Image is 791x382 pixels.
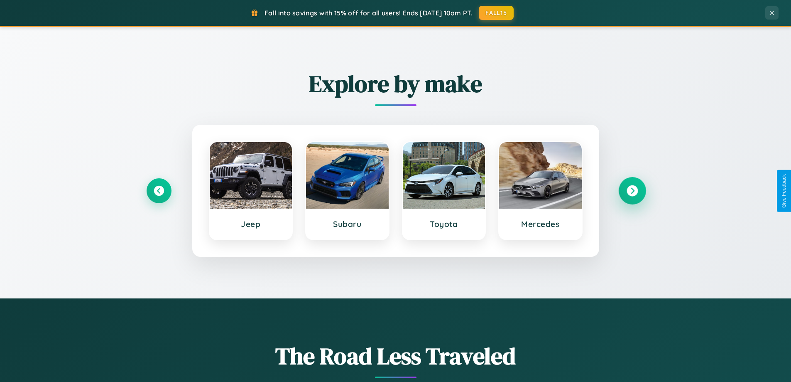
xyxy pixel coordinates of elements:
[411,219,477,229] h3: Toyota
[781,174,787,208] div: Give Feedback
[264,9,473,17] span: Fall into savings with 15% off for all users! Ends [DATE] 10am PT.
[218,219,284,229] h3: Jeep
[314,219,380,229] h3: Subaru
[147,340,645,372] h1: The Road Less Traveled
[147,68,645,100] h2: Explore by make
[479,6,514,20] button: FALL15
[507,219,573,229] h3: Mercedes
